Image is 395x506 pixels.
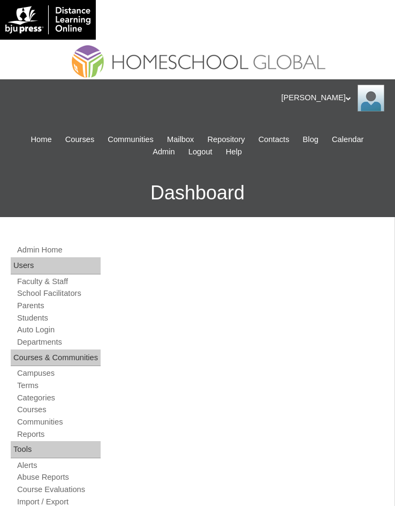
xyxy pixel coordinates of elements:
[253,133,295,146] a: Contacts
[303,133,318,146] span: Blog
[332,133,363,146] span: Calendar
[167,133,194,146] span: Mailbox
[16,325,101,335] a: Auto Login
[16,460,101,471] a: Alerts
[16,485,101,495] a: Course Evaluations
[162,133,200,146] a: Mailbox
[16,417,101,427] a: Communities
[16,472,101,482] a: Abuse Reports
[31,133,51,146] span: Home
[298,133,324,146] a: Blog
[5,169,390,217] h3: Dashboard
[60,133,100,146] a: Courses
[25,133,57,146] a: Home
[16,381,101,391] a: Terms
[221,146,247,158] a: Help
[226,146,242,158] span: Help
[358,85,384,111] img: Ariane Ebuen
[16,405,101,415] a: Courses
[57,40,339,78] img: logo2.png
[11,85,384,111] div: [PERSON_NAME]
[102,133,159,146] a: Communities
[202,133,250,146] a: Repository
[16,288,101,299] a: School Facilitators
[147,146,180,158] a: Admin
[188,146,212,158] span: Logout
[16,393,101,403] a: Categories
[108,133,154,146] span: Communities
[153,146,175,158] span: Admin
[16,277,101,287] a: Faculty & Staff
[16,429,101,440] a: Reports
[11,257,101,274] div: Users
[16,313,101,323] a: Students
[5,5,90,34] img: logo-white.png
[183,146,218,158] a: Logout
[16,245,101,255] a: Admin Home
[16,337,101,347] a: Departments
[11,441,101,458] div: Tools
[65,133,95,146] span: Courses
[259,133,290,146] span: Contacts
[11,349,101,367] div: Courses & Communities
[208,133,245,146] span: Repository
[326,133,369,146] a: Calendar
[16,301,101,311] a: Parents
[16,368,101,378] a: Campuses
